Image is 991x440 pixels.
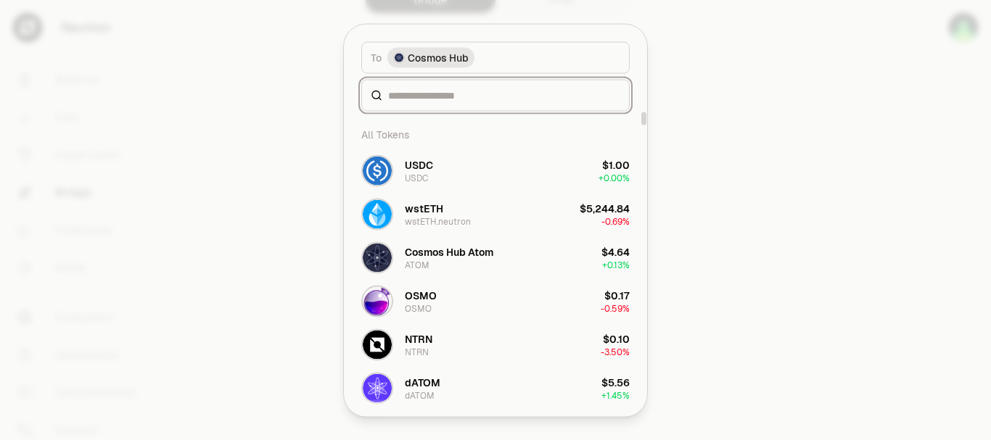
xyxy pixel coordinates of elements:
[353,279,638,323] button: OSMO LogoOSMOOSMO$0.17-0.59%
[602,259,630,270] span: + 0.13%
[601,302,630,314] span: -0.59%
[405,302,432,314] div: OSMO
[601,375,630,389] div: $5.56
[363,156,392,185] img: USDC Logo
[604,288,630,302] div: $0.17
[405,201,443,215] div: wstETH
[405,172,428,183] div: USDC
[353,192,638,236] button: wstETH.neutron LogowstETHwstETH.neutron$5,244.84-0.69%
[603,331,630,346] div: $0.10
[602,157,630,172] div: $1.00
[601,389,630,401] span: + 1.45%
[405,346,429,357] div: NTRN
[405,259,429,270] div: ATOM
[405,375,440,389] div: dATOM
[353,323,638,366] button: NTRN LogoNTRNNTRN$0.10-3.50%
[599,172,630,183] span: + 0.00%
[405,244,493,259] div: Cosmos Hub Atom
[580,201,630,215] div: $5,244.84
[405,215,471,227] div: wstETH.neutron
[353,366,638,410] button: dATOM LogodATOMdATOM$5.56+1.45%
[363,199,392,228] img: wstETH.neutron Logo
[363,286,392,315] img: OSMO Logo
[405,157,433,172] div: USDC
[353,120,638,149] div: All Tokens
[361,41,630,73] button: ToCosmos Hub LogoCosmos Hub
[408,50,469,65] span: Cosmos Hub
[405,389,435,401] div: dATOM
[353,236,638,279] button: ATOM LogoCosmos Hub AtomATOM$4.64+0.13%
[405,331,432,346] div: NTRN
[363,373,392,402] img: dATOM Logo
[363,330,392,359] img: NTRN Logo
[363,243,392,272] img: ATOM Logo
[601,244,630,259] div: $4.64
[601,215,630,227] span: -0.69%
[601,346,630,357] span: -3.50%
[405,288,437,302] div: OSMO
[371,50,382,65] span: To
[395,53,403,62] img: Cosmos Hub Logo
[353,149,638,192] button: USDC LogoUSDCUSDC$1.00+0.00%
